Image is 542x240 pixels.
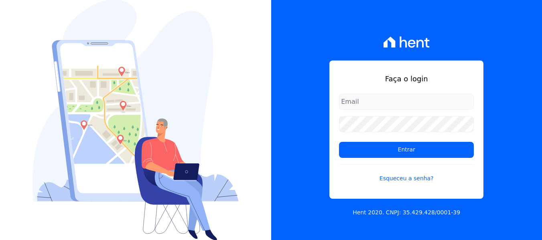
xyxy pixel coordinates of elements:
input: Email [339,94,474,110]
p: Hent 2020. CNPJ: 35.429.428/0001-39 [353,208,460,217]
a: Esqueceu a senha? [339,164,474,183]
h1: Faça o login [339,73,474,84]
input: Entrar [339,142,474,158]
